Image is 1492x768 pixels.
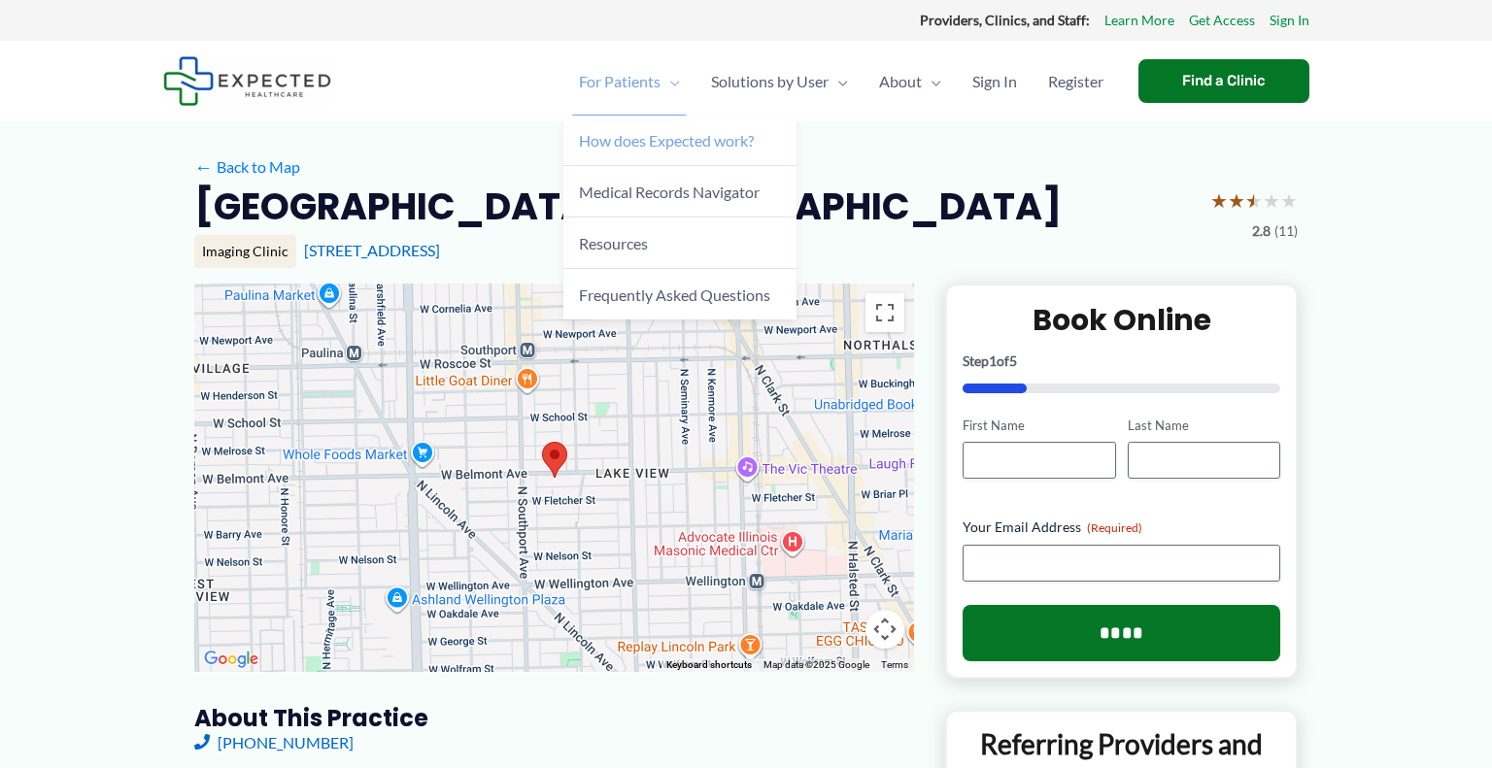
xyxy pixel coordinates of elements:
[1280,183,1298,218] span: ★
[563,48,1119,116] nav: Primary Site Navigation
[879,48,922,116] span: About
[963,354,1280,368] p: Step of
[711,48,829,116] span: Solutions by User
[563,166,797,217] a: Medical Records Navigator
[579,183,760,201] span: Medical Records Navigator
[579,285,770,304] span: Frequently Asked Questions
[579,131,754,150] span: How does Expected work?
[1138,59,1309,103] a: Find a Clinic
[579,48,661,116] span: For Patients
[194,152,300,182] a: ←Back to Map
[922,48,941,116] span: Menu Toggle
[1245,183,1263,218] span: ★
[661,48,680,116] span: Menu Toggle
[829,48,848,116] span: Menu Toggle
[194,157,213,176] span: ←
[957,48,1033,116] a: Sign In
[163,56,331,106] img: Expected Healthcare Logo - side, dark font, small
[1128,417,1280,435] label: Last Name
[1189,8,1255,33] a: Get Access
[199,647,263,672] a: Open this area in Google Maps (opens a new window)
[763,659,869,670] span: Map data ©2025 Google
[1270,8,1309,33] a: Sign In
[865,293,904,332] button: Toggle fullscreen view
[563,48,695,116] a: For PatientsMenu Toggle
[563,116,797,167] a: How does Expected work?
[563,269,797,319] a: Frequently Asked Questions
[194,183,1062,230] h2: [GEOGRAPHIC_DATA] – [GEOGRAPHIC_DATA]
[194,703,914,733] h3: About this practice
[881,659,908,670] a: Terms (opens in new tab)
[865,610,904,649] button: Map camera controls
[1210,183,1228,218] span: ★
[963,301,1280,339] h2: Book Online
[1009,352,1017,369] span: 5
[1228,183,1245,218] span: ★
[1263,183,1280,218] span: ★
[864,48,957,116] a: AboutMenu Toggle
[972,48,1017,116] span: Sign In
[963,417,1115,435] label: First Name
[920,12,1090,28] strong: Providers, Clinics, and Staff:
[304,241,440,259] a: [STREET_ADDRESS]
[194,733,354,751] a: [PHONE_NUMBER]
[695,48,864,116] a: Solutions by UserMenu Toggle
[666,658,752,672] button: Keyboard shortcuts
[963,518,1280,537] label: Your Email Address
[989,352,997,369] span: 1
[1274,218,1298,244] span: (11)
[1048,48,1103,116] span: Register
[1252,218,1271,244] span: 2.8
[1104,8,1174,33] a: Learn More
[563,217,797,269] a: Resources
[1087,520,1142,535] span: (Required)
[579,234,648,252] span: Resources
[194,235,296,268] div: Imaging Clinic
[199,647,263,672] img: Google
[1033,48,1119,116] a: Register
